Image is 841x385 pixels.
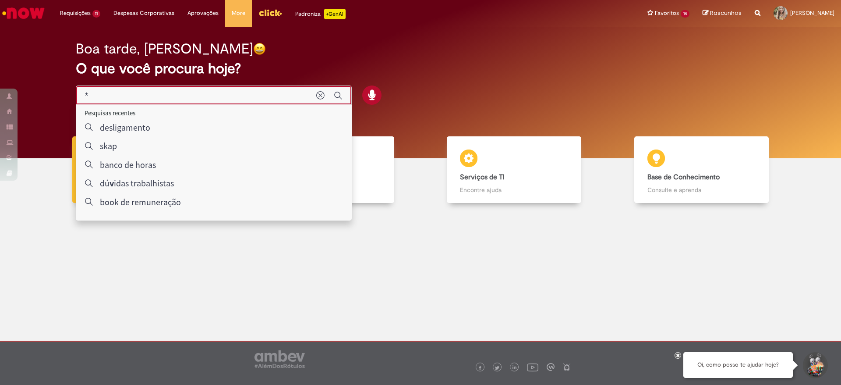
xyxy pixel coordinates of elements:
[681,10,689,18] span: 14
[703,9,742,18] a: Rascunhos
[46,136,233,203] a: Tirar dúvidas Tirar dúvidas com Lupi Assist e Gen Ai
[710,9,742,17] span: Rascunhos
[655,9,679,18] span: Favoritos
[232,9,245,18] span: More
[460,173,505,182] b: Serviços de TI
[647,173,720,182] b: Base de Conhecimento
[547,363,555,371] img: logo_footer_workplace.png
[478,366,482,370] img: logo_footer_facebook.png
[512,365,517,371] img: logo_footer_linkedin.png
[253,43,266,55] img: happy-face.png
[495,366,499,370] img: logo_footer_twitter.png
[92,10,100,18] span: 11
[76,41,253,57] h2: Boa tarde, [PERSON_NAME]
[324,9,346,19] p: +GenAi
[295,9,346,19] div: Padroniza
[420,136,608,203] a: Serviços de TI Encontre ajuda
[113,9,174,18] span: Despesas Corporativas
[1,4,46,22] img: ServiceNow
[187,9,219,18] span: Aprovações
[76,61,766,76] h2: O que você procura hoje?
[563,363,571,371] img: logo_footer_naosei.png
[790,9,834,17] span: [PERSON_NAME]
[802,352,828,378] button: Iniciar Conversa de Suporte
[254,350,305,368] img: logo_footer_ambev_rotulo_gray.png
[527,361,538,373] img: logo_footer_youtube.png
[258,6,282,19] img: click_logo_yellow_360x200.png
[647,185,756,194] p: Consulte e aprenda
[608,136,795,203] a: Base de Conhecimento Consulte e aprenda
[60,9,91,18] span: Requisições
[460,185,568,194] p: Encontre ajuda
[683,352,793,378] div: Oi, como posso te ajudar hoje?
